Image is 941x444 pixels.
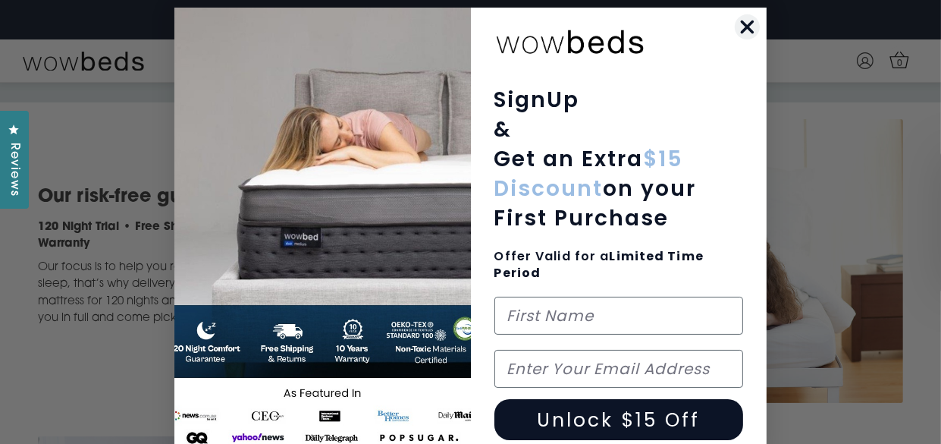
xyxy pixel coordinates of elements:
span: Reviews [4,143,24,197]
span: SignUp [494,85,580,115]
span: Get an Extra on your First Purchase [494,144,696,233]
span: Offer Valid for a [494,247,704,282]
input: First Name [494,297,744,335]
img: wowbeds-logo-2 [494,19,646,62]
span: & [494,115,513,144]
input: Enter Your Email Address [494,350,744,388]
button: Close dialog [734,14,761,40]
span: Limited Time Period [494,247,704,282]
span: $15 Discount [494,144,683,203]
button: Unlock $15 Off [494,399,744,440]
